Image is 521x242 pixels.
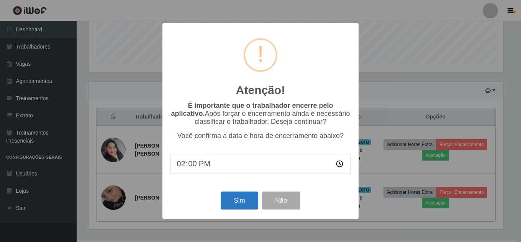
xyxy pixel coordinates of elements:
[262,192,300,210] button: Não
[236,83,285,97] h2: Atenção!
[170,132,351,140] p: Você confirma a data e hora de encerramento abaixo?
[171,102,333,117] b: É importante que o trabalhador encerre pelo aplicativo.
[170,102,351,126] p: Após forçar o encerramento ainda é necessário classificar o trabalhador. Deseja continuar?
[221,192,258,210] button: Sim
